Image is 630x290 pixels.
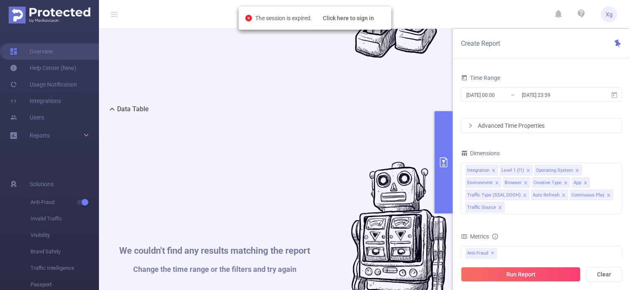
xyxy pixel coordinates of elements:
li: Browser [503,177,530,188]
i: icon: info-circle [492,234,498,239]
span: Visibility [31,227,99,243]
i: icon: close [524,181,528,186]
div: Integration [467,165,489,176]
span: Xg [606,6,613,23]
li: Continuous Play [570,189,613,200]
h1: We couldn't find any results matching the report [119,246,310,255]
input: End date [521,89,588,101]
i: icon: close [564,181,568,186]
h2: Data Table [117,104,149,114]
a: Overview [10,43,53,60]
span: Invalid Traffic [31,210,99,227]
div: Creative Type [534,178,562,188]
li: Traffic Source [465,202,505,213]
i: icon: close-circle [245,15,252,21]
li: Integration [465,165,498,175]
i: icon: close [491,168,496,173]
div: Operating System [536,165,573,176]
span: Traffic Intelligence [31,260,99,276]
span: Metrics [461,233,489,240]
span: Time Range [461,75,500,81]
span: Reports [30,132,50,139]
button: Click here to sign in [312,11,385,26]
div: Level 1 (l1) [501,165,524,176]
i: icon: close [495,181,499,186]
li: Creative Type [532,177,570,188]
button: Clear [586,267,622,282]
i: icon: close [562,193,566,198]
img: Protected Media [9,7,90,23]
span: Solutions [30,176,54,192]
button: Run Report [461,267,581,282]
li: Environment [465,177,501,188]
a: Users [10,109,44,126]
li: Auto Refresh [531,189,568,200]
input: Start date [465,89,532,101]
div: Browser [505,178,522,188]
i: icon: close [526,168,530,173]
div: Environment [467,178,493,188]
h1: Change the time range or the filters and try again [119,266,310,273]
i: icon: right [468,123,473,128]
i: icon: close [575,168,579,173]
li: Operating System [534,165,582,175]
i: icon: close [523,193,527,198]
a: Usage Notification [10,76,77,93]
i: icon: close [498,206,502,210]
span: ✕ [491,248,494,258]
span: Anti-Fraud [465,248,497,259]
span: Dimensions [461,150,500,157]
div: Continuous Play [571,190,604,201]
a: Integrations [10,93,61,109]
i: icon: close [606,193,611,198]
span: The session is expired. [255,15,385,21]
span: Create Report [461,40,500,47]
div: Traffic Type (SSAI, DOOH) [467,190,521,201]
i: icon: close [583,181,588,186]
div: App [574,178,581,188]
li: Level 1 (l1) [500,165,533,175]
div: Traffic Source [467,202,496,213]
span: Anti-Fraud [31,194,99,210]
div: Auto Refresh [533,190,559,201]
a: Reports [30,127,50,144]
li: Traffic Type (SSAI, DOOH) [465,189,529,200]
a: Help Center (New) [10,60,76,76]
span: Brand Safety [31,243,99,260]
li: App [572,177,590,188]
div: icon: rightAdvanced Time Properties [461,119,621,133]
